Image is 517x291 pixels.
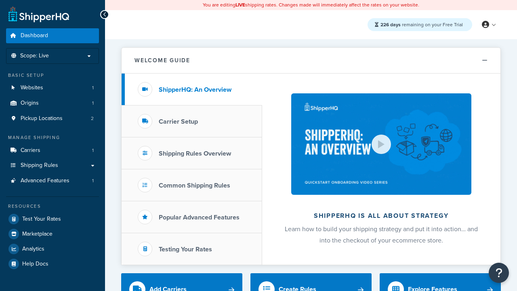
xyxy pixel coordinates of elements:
[159,214,240,221] h3: Popular Advanced Features
[91,115,94,122] span: 2
[6,143,99,158] li: Carriers
[22,246,44,253] span: Analytics
[22,216,61,223] span: Test Your Rates
[21,162,58,169] span: Shipping Rules
[489,263,509,283] button: Open Resource Center
[22,261,48,268] span: Help Docs
[21,115,63,122] span: Pickup Locations
[6,227,99,241] a: Marketplace
[6,96,99,111] a: Origins1
[6,28,99,43] a: Dashboard
[20,53,49,59] span: Scope: Live
[284,212,479,219] h2: ShipperHQ is all about strategy
[6,72,99,79] div: Basic Setup
[92,100,94,107] span: 1
[6,212,99,226] a: Test Your Rates
[6,96,99,111] li: Origins
[235,1,245,8] b: LIVE
[159,182,230,189] h3: Common Shipping Rules
[380,21,401,28] strong: 226 days
[21,177,69,184] span: Advanced Features
[135,57,190,63] h2: Welcome Guide
[285,224,478,245] span: Learn how to build your shipping strategy and put it into action… and into the checkout of your e...
[6,257,99,271] a: Help Docs
[21,32,48,39] span: Dashboard
[21,147,40,154] span: Carriers
[159,246,212,253] h3: Testing Your Rates
[6,111,99,126] li: Pickup Locations
[122,48,500,74] button: Welcome Guide
[159,150,231,157] h3: Shipping Rules Overview
[6,158,99,173] a: Shipping Rules
[6,143,99,158] a: Carriers1
[380,21,463,28] span: remaining on your Free Trial
[21,84,43,91] span: Websites
[22,231,53,238] span: Marketplace
[159,118,198,125] h3: Carrier Setup
[6,111,99,126] a: Pickup Locations2
[6,242,99,256] a: Analytics
[159,86,231,93] h3: ShipperHQ: An Overview
[21,100,39,107] span: Origins
[92,84,94,91] span: 1
[291,93,471,195] img: ShipperHQ is all about strategy
[6,134,99,141] div: Manage Shipping
[92,177,94,184] span: 1
[6,173,99,188] a: Advanced Features1
[6,173,99,188] li: Advanced Features
[6,203,99,210] div: Resources
[6,80,99,95] li: Websites
[92,147,94,154] span: 1
[6,80,99,95] a: Websites1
